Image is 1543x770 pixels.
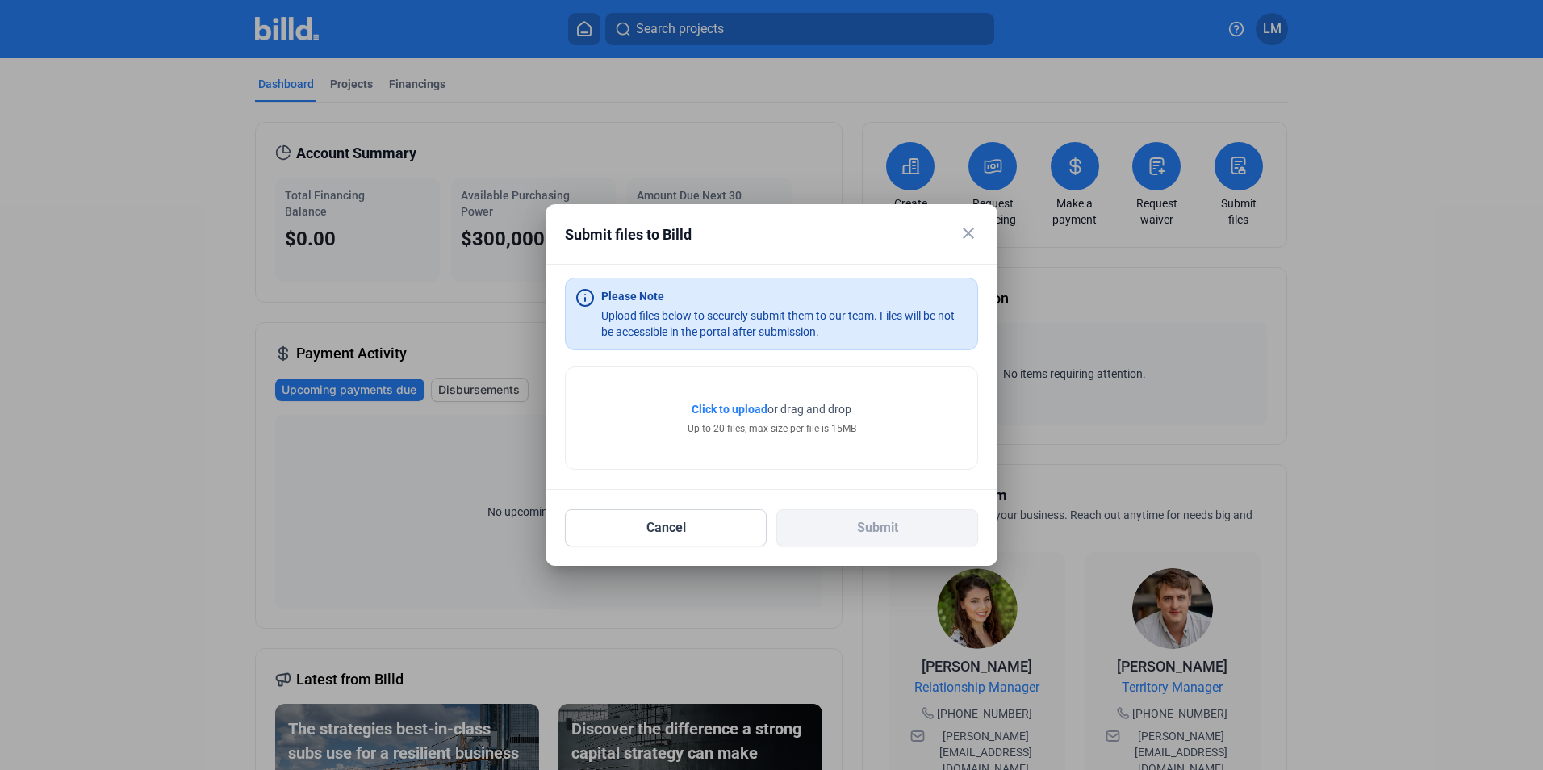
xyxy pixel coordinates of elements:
div: Upload files below to securely submit them to our team. Files will be not be accessible in the po... [601,308,968,340]
div: Up to 20 files, max size per file is 15MB [688,421,856,436]
div: Submit files to Billd [565,224,938,246]
div: Please Note [601,288,664,304]
span: Click to upload [692,403,767,416]
span: or drag and drop [767,401,851,417]
button: Submit [776,509,978,546]
mat-icon: close [959,224,978,243]
button: Cancel [565,509,767,546]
